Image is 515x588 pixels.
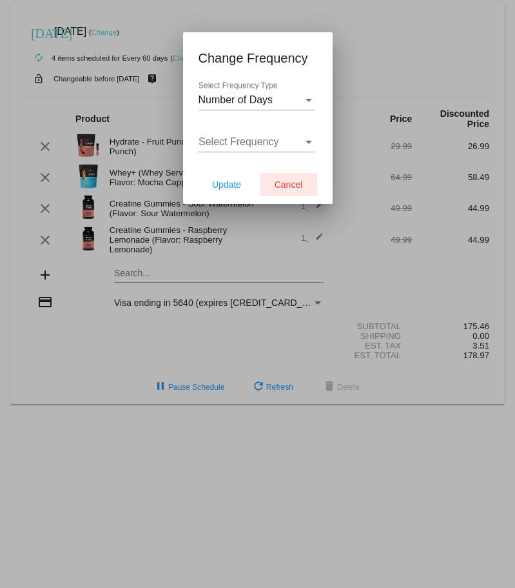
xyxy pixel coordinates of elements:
span: Select Frequency [199,136,279,147]
mat-select: Select Frequency Type [199,94,315,106]
button: Update [199,173,255,196]
button: Cancel [260,173,317,196]
mat-select: Select Frequency [199,136,315,148]
span: Cancel [275,179,303,190]
span: Update [212,179,241,190]
h1: Change Frequency [199,48,317,68]
span: Number of Days [199,94,273,105]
